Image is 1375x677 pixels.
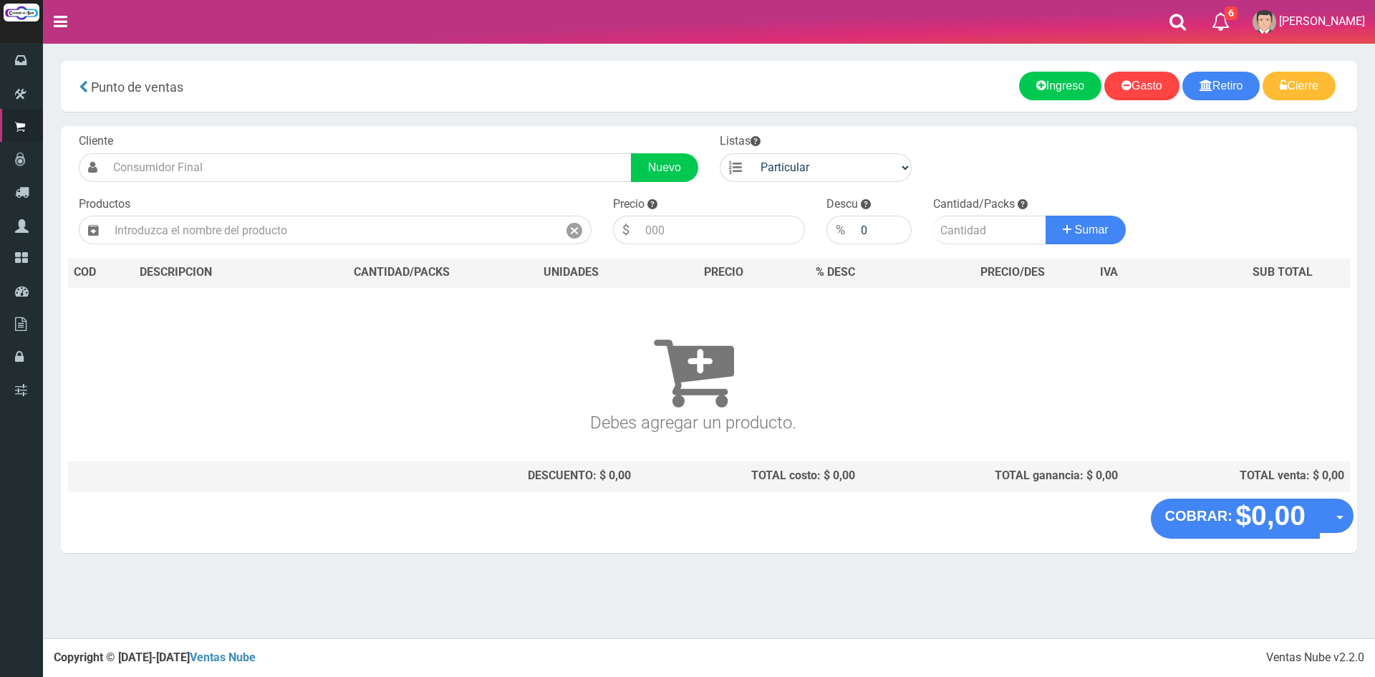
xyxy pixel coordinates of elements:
[297,259,506,287] th: CANTIDAD/PACKS
[854,216,912,244] input: 000
[79,133,113,150] label: Cliente
[1263,72,1336,100] a: Cierre
[160,265,212,279] span: CRIPCION
[816,265,855,279] span: % DESC
[1253,10,1276,34] img: User Image
[1075,224,1109,236] span: Sumar
[134,259,297,287] th: DES
[933,216,1046,244] input: Cantidad
[613,196,645,213] label: Precio
[1019,72,1101,100] a: Ingreso
[720,133,761,150] label: Listas
[613,216,638,244] div: $
[1182,72,1260,100] a: Retiro
[107,216,558,244] input: Introduzca el nombre del producto
[631,153,698,182] a: Nuevo
[642,468,856,484] div: TOTAL costo: $ 0,00
[1235,500,1306,531] strong: $0,00
[190,650,256,664] a: Ventas Nube
[4,4,39,21] img: Logo grande
[54,650,256,664] strong: Copyright © [DATE]-[DATE]
[79,196,130,213] label: Productos
[1266,650,1364,666] div: Ventas Nube v2.2.0
[704,264,743,281] span: PRECIO
[1165,508,1232,524] strong: COBRAR:
[1100,265,1118,279] span: IVA
[867,468,1118,484] div: TOTAL ganancia: $ 0,00
[106,153,632,182] input: Consumidor Final
[74,308,1313,432] h3: Debes agregar un producto.
[933,196,1015,213] label: Cantidad/Packs
[1225,6,1237,20] span: 6
[1129,468,1344,484] div: TOTAL venta: $ 0,00
[68,259,134,287] th: COD
[303,468,631,484] div: DESCUENTO: $ 0,00
[1104,72,1179,100] a: Gasto
[826,196,858,213] label: Descu
[506,259,636,287] th: UNIDADES
[1046,216,1126,244] button: Sumar
[1279,14,1365,28] span: [PERSON_NAME]
[91,80,183,95] span: Punto de ventas
[1151,499,1321,539] button: COBRAR: $0,00
[1253,264,1313,281] span: SUB TOTAL
[638,216,805,244] input: 000
[980,265,1045,279] span: PRECIO/DES
[826,216,854,244] div: %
